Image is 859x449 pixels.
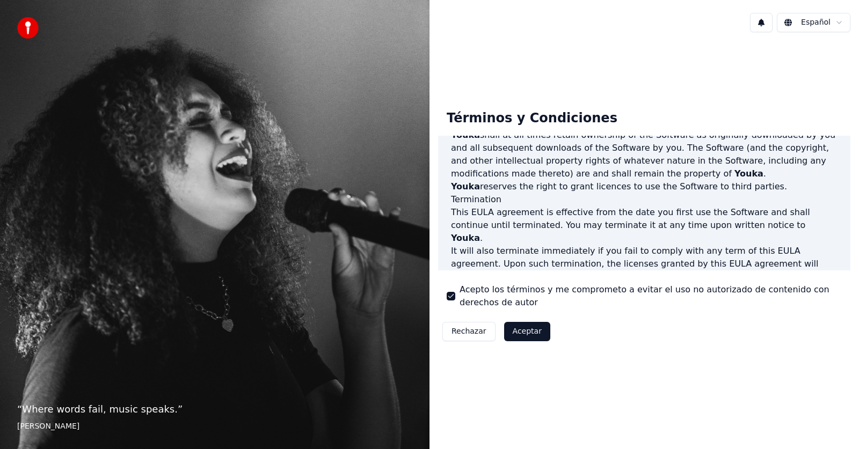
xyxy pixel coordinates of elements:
p: shall at all times retain ownership of the Software as originally downloaded by you and all subse... [451,129,838,180]
button: Rechazar [442,322,496,341]
div: Términos y Condiciones [438,101,626,136]
p: This EULA agreement is effective from the date you first use the Software and shall continue unti... [451,206,838,245]
h3: Termination [451,193,838,206]
label: Acepto los términos y me comprometo a evitar el uso no autorizado de contenido con derechos de autor [460,283,842,309]
p: reserves the right to grant licences to use the Software to third parties. [451,180,838,193]
span: Youka [734,168,763,179]
p: “ Where words fail, music speaks. ” [17,402,412,417]
p: It will also terminate immediately if you fail to comply with any term of this EULA agreement. Up... [451,245,838,309]
img: youka [17,17,39,39]
button: Aceptar [504,322,550,341]
footer: [PERSON_NAME] [17,421,412,432]
span: Youka [451,130,480,140]
span: Youka [451,233,480,243]
span: Youka [451,181,480,192]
